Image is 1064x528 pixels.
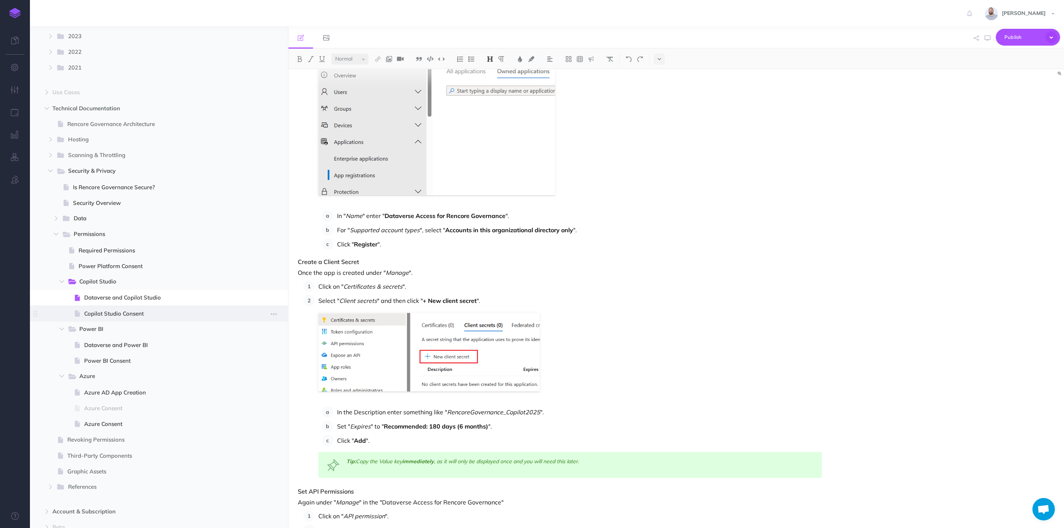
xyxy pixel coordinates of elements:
[343,283,403,290] em: Certificates & secrets
[67,451,243,460] span: Third-Party Components
[73,199,243,208] span: Security Overview
[498,56,505,62] img: Paragraph button
[67,467,243,476] span: Graphic Assets
[74,230,232,239] span: Permissions
[52,507,234,516] span: Account & Subscription
[52,88,234,97] span: Use Cases
[9,8,21,18] img: logo-mark.svg
[298,488,822,495] h4: Set API Permissions
[298,268,822,277] p: Once the app is created under " ".
[547,56,553,62] img: Alignment dropdown menu button
[79,325,232,334] span: Power BI
[346,458,356,465] em: Tip:
[68,482,232,492] span: References
[337,435,822,446] p: Click " ".
[84,293,243,302] span: Dataverse and Copilot Studio
[487,56,493,62] img: Headings dropdown button
[1005,31,1042,43] span: Publish
[434,458,579,465] em: , as it will only be displayed once and you will need this later.
[996,29,1060,46] button: Publish
[52,104,234,113] span: Technical Documentation
[427,56,434,62] img: Code block button
[318,313,540,392] img: U1NxMcxYz0fH8qisG8dX.png
[416,56,422,62] img: Blockquote button
[68,47,232,57] span: 2022
[79,277,232,287] span: Copilot Studio
[350,226,420,234] em: Supported account types
[517,56,523,62] img: Text color button
[67,120,243,129] span: Rencore Governance Architecture
[588,56,594,62] img: Callout dropdown menu button
[339,297,377,304] em: Client secrets
[626,56,632,62] img: Undo
[528,56,535,62] img: Text background color button
[386,269,409,276] em: Manage
[337,406,822,418] p: In the Description enter something like " ".
[68,151,232,160] span: Scanning & Throttling
[386,56,392,62] img: Add image button
[298,498,822,507] p: Again under " " in the "Dataverse Access for Rencore Governance"
[337,239,822,250] p: Click " ".
[84,404,243,413] span: Azure Consent
[337,421,822,432] p: Set " " to " ".
[438,56,445,62] img: Inline code button
[84,341,243,350] span: Dataverse and Power BI
[343,512,385,520] em: API permission
[423,297,477,304] strong: + New client secret
[336,498,359,506] em: Manage
[468,56,475,62] img: Unordered list button
[447,408,540,416] em: RencoreGovernance_Copilot2025
[318,295,822,306] p: Select " " and then click " ".
[79,372,232,381] span: Azure
[374,56,381,62] img: Link button
[402,458,434,465] em: immediately
[354,437,366,444] strong: Add
[296,56,303,62] img: Bold button
[79,246,243,255] span: Required Permissions
[308,56,314,62] img: Italic button
[397,56,404,62] img: Add video button
[457,56,464,62] img: Ordered list button
[74,214,232,224] span: Data
[385,212,505,220] strong: Dataverse Access for Rencore Governance
[985,7,998,20] img: dqmYJ6zMSCra9RPGpxPUfVOofRKbTqLnhKYT2M4s.jpg
[337,210,822,221] p: In " " enter " ".
[67,435,243,444] span: Revoking Permissions
[354,240,377,248] strong: Register
[1033,498,1055,521] div: Open chat
[298,259,822,265] h4: Create a Client Secret
[356,458,402,465] em: Copy the Value key
[73,183,243,192] span: Is Rencore Governance Secure?
[637,56,643,62] img: Redo
[337,224,822,236] p: For " ", select " ".
[998,10,1049,16] span: [PERSON_NAME]
[384,423,488,430] strong: Recommended: 180 days (6 months)
[68,32,232,42] span: 2023
[84,420,243,429] span: Azure Consent
[68,166,232,176] span: Security & Privacy
[577,56,583,62] img: Create table button
[68,135,232,145] span: Hosting
[84,309,243,318] span: Copilot Studio Consent
[68,63,232,73] span: 2021
[318,281,822,292] p: Click on " ".
[84,356,243,365] span: Power BI Consent
[79,262,243,271] span: Power Platform Consent
[606,56,613,62] img: Clear styles button
[319,56,325,62] img: Underline button
[84,388,243,397] span: Azure AD App Creation
[318,510,822,522] p: Click on " ".
[346,212,363,220] em: Name
[445,226,573,234] strong: Accounts in this organizational directory only
[350,423,371,430] em: Expires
